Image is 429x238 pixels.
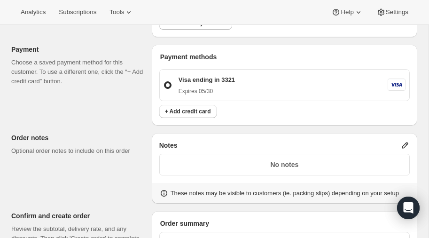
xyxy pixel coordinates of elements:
button: Subscriptions [53,6,102,19]
span: + Add credit card [165,108,211,115]
p: Payment [11,45,144,54]
div: Open Intercom Messenger [397,197,420,219]
span: Notes [159,141,178,150]
span: Tools [109,8,124,16]
span: Subscriptions [59,8,96,16]
p: Optional order notes to include on this order [11,146,144,156]
p: Confirm and create order [11,211,144,221]
p: Expires 05/30 [179,87,235,95]
button: Help [326,6,368,19]
p: Visa ending in 3321 [179,75,235,85]
span: Analytics [21,8,46,16]
p: Choose a saved payment method for this customer. To use a different one, click the “+ Add credit ... [11,58,144,86]
span: Settings [386,8,408,16]
button: Tools [104,6,139,19]
p: Order notes [11,133,144,143]
button: Analytics [15,6,51,19]
button: + Add credit card [159,105,217,118]
span: Help [341,8,353,16]
button: Settings [371,6,414,19]
p: Order summary [160,219,410,228]
p: Payment methods [160,52,410,62]
p: No notes [165,160,404,169]
p: These notes may be visible to customers (ie. packing slips) depending on your setup [171,189,399,198]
